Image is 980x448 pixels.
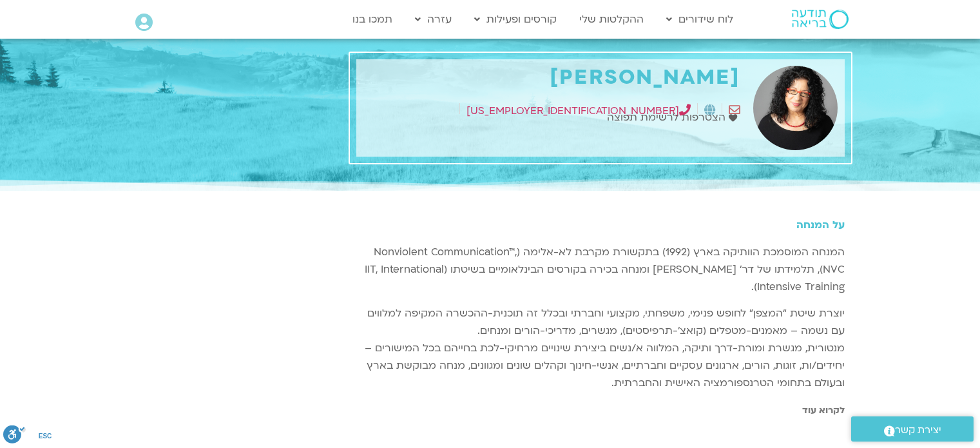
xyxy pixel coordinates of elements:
span: הצטרפות לרשימת תפוצה [607,109,729,126]
a: תמכו בנו [346,7,399,32]
h5: על המנחה [356,219,845,231]
a: קורסים ופעילות [468,7,563,32]
a: יצירת קשר [851,416,974,442]
p: המנחה המוסמכת הוותיקה בארץ (1992) בתקשורת מקרבת לא-אלימה (Nonviolent Communication™, NVC), תלמידת... [356,244,845,296]
a: לוח שידורים [660,7,740,32]
img: תודעה בריאה [792,10,849,29]
a: הצטרפות לרשימת תפוצה [607,109,740,126]
a: עזרה [408,7,458,32]
p: יוצרת שיטת “המצפן” לחופש פנימי, משפחתי, מקצועי וחברתי ובכלל זה תוכנית-ההכשרה המקיפה למלווים עם נש... [356,305,845,392]
a: לקרוא עוד [802,404,845,416]
h1: [PERSON_NAME] [363,66,740,90]
a: ההקלטות שלי [573,7,650,32]
a: [US_EMPLOYER_IDENTIFICATION_NUMBER] [466,104,691,118]
span: יצירת קשר [895,422,941,439]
